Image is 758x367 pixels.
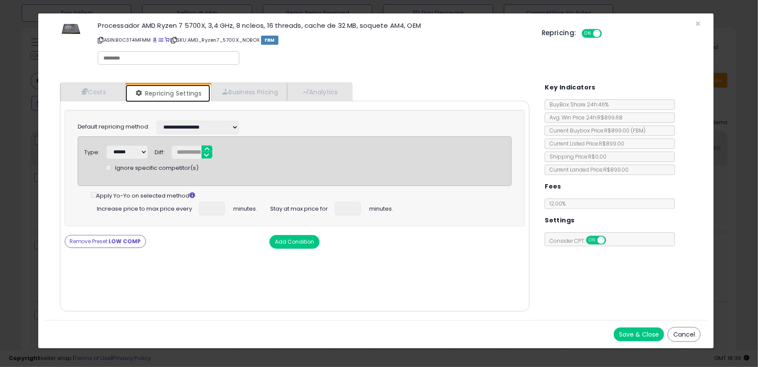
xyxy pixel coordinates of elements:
h5: Settings [545,215,574,226]
span: Consider CPT: [545,237,618,245]
a: Repricing Settings [126,85,211,102]
span: Current Landed Price: R$899.00 [545,166,629,173]
div: Diff: [155,145,165,157]
a: All offer listings [159,36,163,43]
span: Ignore specific competitor(s) [116,164,199,172]
button: Add Condition [269,235,320,249]
span: BuyBox Share 24h: 46% [545,101,609,108]
h3: Processador AMD Ryzen 7 5700X, 3,4 GHz, 8 ncleos, 16 threads, cache de 32 MB, soquete AM4, OEM [98,22,529,29]
div: Type: [85,145,100,157]
span: 12.00 % [549,200,566,207]
span: minutes. [234,202,258,213]
a: Costs [60,83,126,101]
a: Your listing only [165,36,169,43]
strong: LOW COMP [109,238,141,245]
a: BuyBox page [152,36,157,43]
span: Stay at max price for [271,202,328,213]
div: Apply Yo-Yo on selected method [91,190,512,200]
a: Analytics [287,83,351,101]
button: Save & Close [614,327,664,341]
span: Avg. Win Price 24h: R$899.68 [545,114,622,121]
button: Remove Preset: [65,235,146,248]
span: minutes. [370,202,394,213]
span: ON [587,237,598,244]
h5: Key Indicators [545,82,596,93]
label: Default repricing method: [78,123,150,131]
span: Shipping Price: R$0.00 [545,153,606,160]
img: 21+cmeks+DL._SL60_.jpg [58,22,84,37]
span: Current Listed Price: R$899.00 [545,140,624,147]
a: Business Pricing [211,83,287,101]
span: OFF [605,237,619,244]
span: FBM [261,36,278,45]
p: ASIN: B0C3T4MFMM | SKU: AMD_Ryzen7_5700X_NOBOX [98,33,529,47]
span: Increase price to max price every [97,202,192,213]
span: × [695,17,701,30]
span: ON [583,30,593,37]
span: ( FBM ) [631,127,645,134]
span: Current Buybox Price: [545,127,645,134]
h5: Fees [545,181,561,192]
h5: Repricing: [542,30,576,36]
span: OFF [601,30,615,37]
button: Cancel [668,327,701,342]
span: R$899.00 [604,127,645,134]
